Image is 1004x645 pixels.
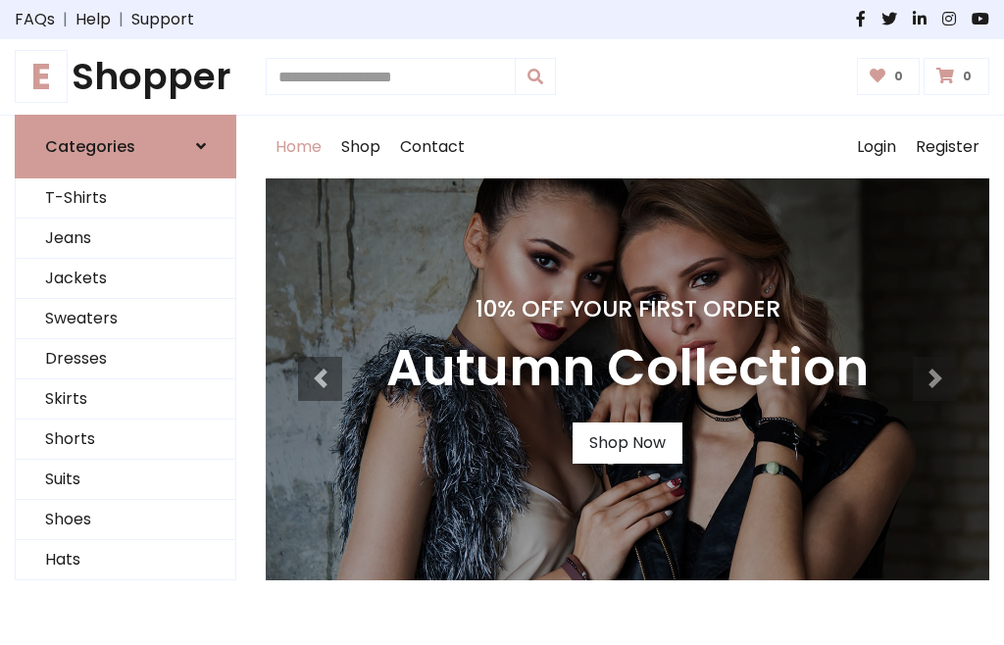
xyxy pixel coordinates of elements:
h4: 10% Off Your First Order [386,295,869,322]
a: Skirts [16,379,235,420]
a: 0 [857,58,921,95]
a: Login [847,116,906,178]
a: Shop Now [573,422,682,464]
a: 0 [924,58,989,95]
a: Register [906,116,989,178]
a: Home [266,116,331,178]
span: | [111,8,131,31]
a: Hats [16,540,235,580]
a: FAQs [15,8,55,31]
a: Shop [331,116,390,178]
a: Jeans [16,219,235,259]
h6: Categories [45,137,135,156]
a: Shorts [16,420,235,460]
h1: Shopper [15,55,236,99]
a: Dresses [16,339,235,379]
a: T-Shirts [16,178,235,219]
h3: Autumn Collection [386,338,869,399]
span: 0 [958,68,977,85]
a: Help [75,8,111,31]
a: Suits [16,460,235,500]
span: | [55,8,75,31]
a: Contact [390,116,475,178]
a: Shoes [16,500,235,540]
span: 0 [889,68,908,85]
a: Jackets [16,259,235,299]
a: Categories [15,115,236,178]
a: Support [131,8,194,31]
span: E [15,50,68,103]
a: Sweaters [16,299,235,339]
a: EShopper [15,55,236,99]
